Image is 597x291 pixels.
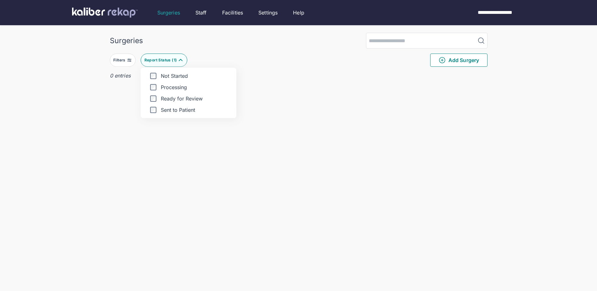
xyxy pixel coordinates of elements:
input: Not Started [151,73,156,78]
a: Surgeries [157,9,180,16]
input: Processing [151,85,156,90]
input: Ready for Review [151,96,156,101]
div: Report Status ( 1 ) [144,58,178,63]
a: Staff [195,9,207,16]
img: filter-caret-up-teal.ae51ebe3.svg [178,58,183,63]
img: faders-horizontal-grey.d550dbda.svg [127,58,132,63]
a: Help [293,9,304,16]
div: Filters [113,58,127,63]
a: Facilities [222,9,243,16]
div: Surgeries [110,36,143,45]
span: Add Surgery [438,56,479,64]
label: Not Started [146,73,231,79]
img: kaliber labs logo [72,8,138,18]
button: Add Surgery [430,54,487,67]
button: Filters [110,54,136,67]
input: Sent to Patient [151,107,156,112]
a: Settings [258,9,278,16]
label: Ready for Review [146,95,231,102]
label: Processing [146,84,231,90]
img: PlusCircleGreen.5fd88d77.svg [438,56,446,64]
button: Report Status (1) [141,54,187,67]
img: MagnifyingGlass.1dc66aab.svg [477,37,485,44]
div: 0 entries [110,72,487,79]
label: Sent to Patient [146,107,231,113]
